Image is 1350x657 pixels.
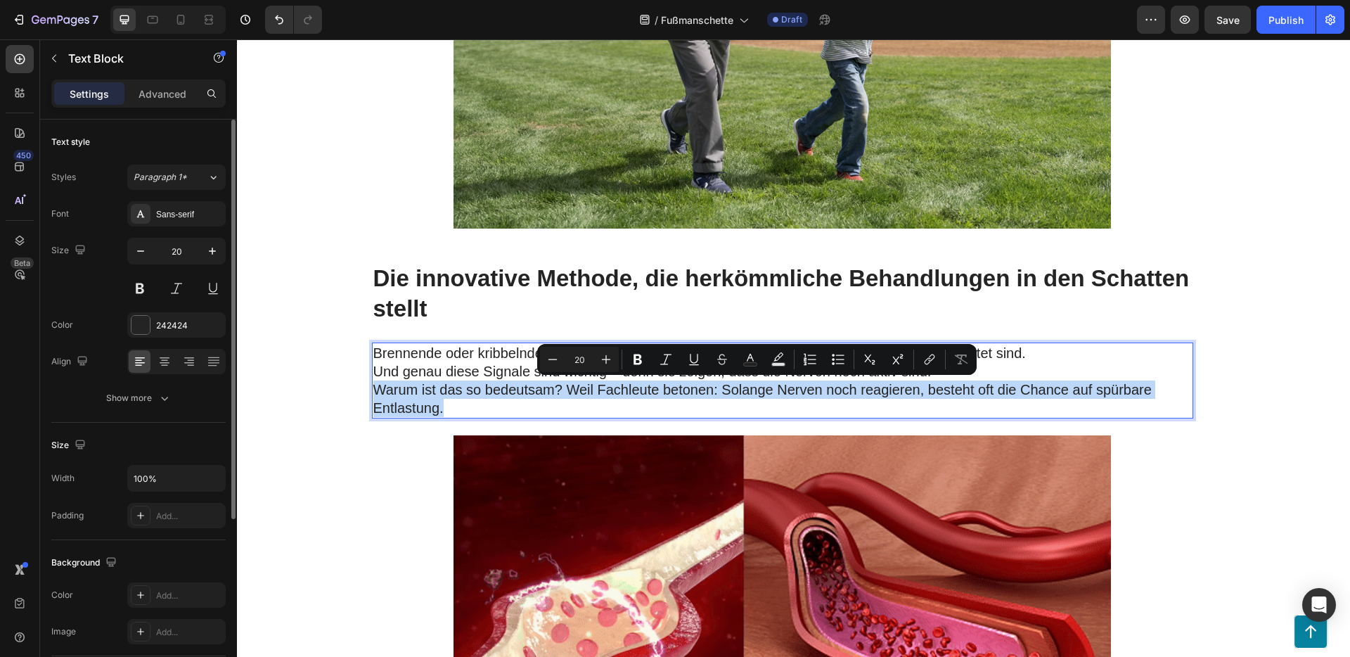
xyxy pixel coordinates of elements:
button: Publish [1256,6,1316,34]
span: / [655,13,658,27]
div: Publish [1268,13,1304,27]
div: 450 [13,150,34,161]
div: Add... [156,589,222,602]
span: Fußmanschette [661,13,733,27]
iframe: Design area [237,39,1350,657]
div: Text style [51,136,90,148]
div: Add... [156,510,222,523]
div: 242424 [156,319,222,332]
div: Color [51,589,73,601]
button: 7 [6,6,105,34]
button: Show more [51,385,226,411]
span: Paragraph 1* [134,171,187,184]
div: Image [51,625,76,638]
div: Width [51,472,75,485]
div: Size [51,436,89,455]
div: Padding [51,509,84,522]
button: Save [1204,6,1251,34]
div: Color [51,319,73,331]
p: 7 [92,11,98,28]
div: Add... [156,626,222,639]
div: Undo/Redo [265,6,322,34]
div: Beta [11,257,34,269]
div: Styles [51,171,76,184]
div: Size [51,241,89,260]
span: Draft [781,13,802,26]
div: Editor contextual toolbar [537,344,977,375]
p: Advanced [139,87,186,101]
span: Save [1216,14,1240,26]
p: Settings [70,87,109,101]
div: Open Intercom Messenger [1302,588,1336,622]
button: Paragraph 1* [127,165,226,190]
div: Font [51,208,69,220]
input: Auto [128,466,225,491]
p: Text Block [68,50,188,67]
div: Sans-serif [156,208,222,221]
div: Align [51,352,91,371]
div: Show more [106,391,172,405]
div: Background [51,554,120,573]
